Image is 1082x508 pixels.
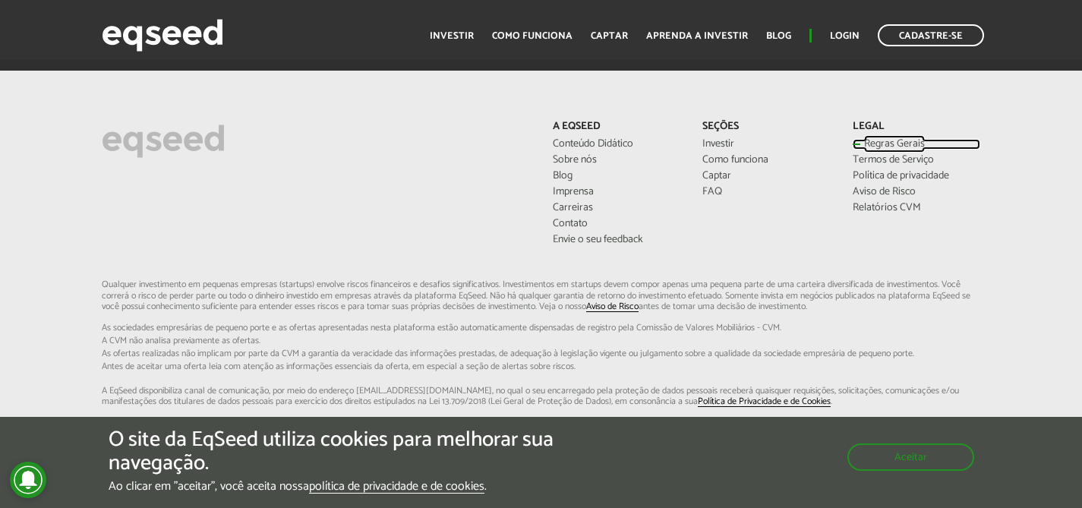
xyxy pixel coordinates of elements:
[853,121,980,134] p: Legal
[830,31,860,41] a: Login
[702,139,830,150] a: Investir
[109,479,628,494] p: Ao clicar em "aceitar", você aceita nossa .
[102,362,981,371] span: Antes de aceitar uma oferta leia com atenção as informações essenciais da oferta, em especial...
[878,24,984,46] a: Cadastre-se
[430,31,474,41] a: Investir
[646,31,748,41] a: Aprenda a investir
[853,203,980,213] a: Relatórios CVM
[102,279,981,408] p: Qualquer investimento em pequenas empresas (startups) envolve riscos financeiros e desafios signi...
[853,187,980,197] a: Aviso de Risco
[853,155,980,166] a: Termos de Serviço
[553,187,680,197] a: Imprensa
[853,171,980,181] a: Política de privacidade
[702,171,830,181] a: Captar
[698,397,831,407] a: Política de Privacidade e de Cookies
[102,336,981,346] span: A CVM não analisa previamente as ofertas.
[102,323,981,333] span: As sociedades empresárias de pequeno porte e as ofertas apresentadas nesta plataforma estão aut...
[492,31,573,41] a: Como funciona
[847,443,974,471] button: Aceitar
[553,171,680,181] a: Blog
[553,203,680,213] a: Carreiras
[553,235,680,245] a: Envie o seu feedback
[702,187,830,197] a: FAQ
[553,121,680,134] p: A EqSeed
[109,428,628,475] h5: O site da EqSeed utiliza cookies para melhorar sua navegação.
[553,219,680,229] a: Contato
[853,139,980,150] a: Regras Gerais
[553,155,680,166] a: Sobre nós
[553,139,680,150] a: Conteúdo Didático
[102,349,981,358] span: As ofertas realizadas não implicam por parte da CVM a garantia da veracidade das informações p...
[702,121,830,134] p: Seções
[586,302,639,312] a: Aviso de Risco
[309,481,484,494] a: política de privacidade e de cookies
[102,15,223,55] img: EqSeed
[702,155,830,166] a: Como funciona
[102,121,225,162] img: EqSeed Logo
[766,31,791,41] a: Blog
[591,31,628,41] a: Captar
